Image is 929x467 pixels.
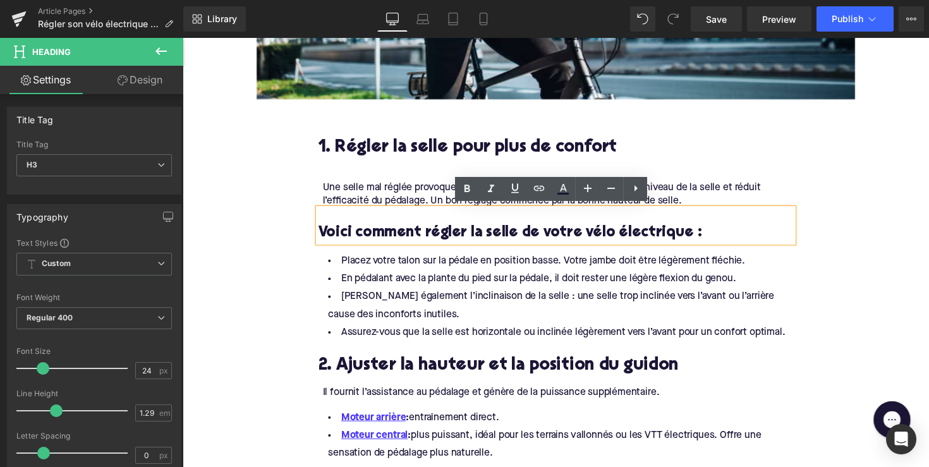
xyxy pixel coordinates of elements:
a: Design [94,66,186,94]
button: Undo [630,6,655,32]
a: Desktop [377,6,408,32]
a: Preview [747,6,811,32]
li: [PERSON_NAME] également l’inclinaison de la selle : une selle trop inclinée vers l’avant ou l’arr... [139,256,626,293]
li: entraînement direct. [139,380,626,398]
a: Laptop [408,6,438,32]
div: Typography [16,205,68,222]
b: H3 [27,160,37,169]
li: Assurez-vous que la selle est horizontale ou inclinée légèrement vers l’avant pour un confort opt... [139,293,626,311]
div: Title Tag [16,140,172,149]
span: Save [706,13,727,26]
span: px [159,367,170,375]
div: Letter Spacing [16,432,172,440]
span: em [159,409,170,417]
div: Open Intercom Messenger [886,424,916,454]
button: More [899,6,924,32]
iframe: Gorgias live chat messenger [701,368,752,415]
div: Line Height [16,389,172,398]
li: plus puissant, idéal pour les terrains vallonnés ou les VTT électriques. Offre une sensation de p... [139,398,626,435]
button: Redo [660,6,686,32]
div: Text Styles [16,238,172,248]
strong: : [162,384,232,394]
span: Régler son vélo électrique pour un confort optimal : hauteur du guidon, selle, écran [38,19,159,29]
span: Publish [832,14,863,24]
b: Custom [42,258,71,269]
h2: 2. Ajuster la hauteur et la position du guidon [139,326,626,346]
div: Font Weight [16,293,172,302]
a: Tablet [438,6,468,32]
a: Article Pages [38,6,183,16]
h2: 1. Régler la selle pour plus de confort [139,103,626,123]
a: Moteur arrière [162,380,229,398]
span: Preview [762,13,796,26]
a: Mobile [468,6,499,32]
span: Library [207,13,237,25]
h3: Voici comment régler la selle de votre vélo électrique : [139,190,626,209]
li: En pédalant avec la plante du pied sur la pédale, il doit rester une légère flexion du genou. [139,238,626,256]
span: px [159,451,170,459]
strong: : [162,402,234,412]
div: Title Tag [16,107,54,125]
b: Regular 400 [27,313,73,322]
div: Font Size [16,347,172,356]
div: Il fournit l’assistance au pédalage et génère de la puissance supplémentaire. [143,356,626,370]
span: Heading [32,47,71,57]
li: Placez votre talon sur la pédale en position basse. Votre jambe doit être légèrement fléchie. [139,219,626,238]
a: New Library [183,6,246,32]
a: Moteur central [162,398,231,416]
div: Une selle mal réglée provoque des douleurs aux genoux, des douleurs au niveau de la selle et rédu... [143,146,626,174]
button: Publish [817,6,894,32]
